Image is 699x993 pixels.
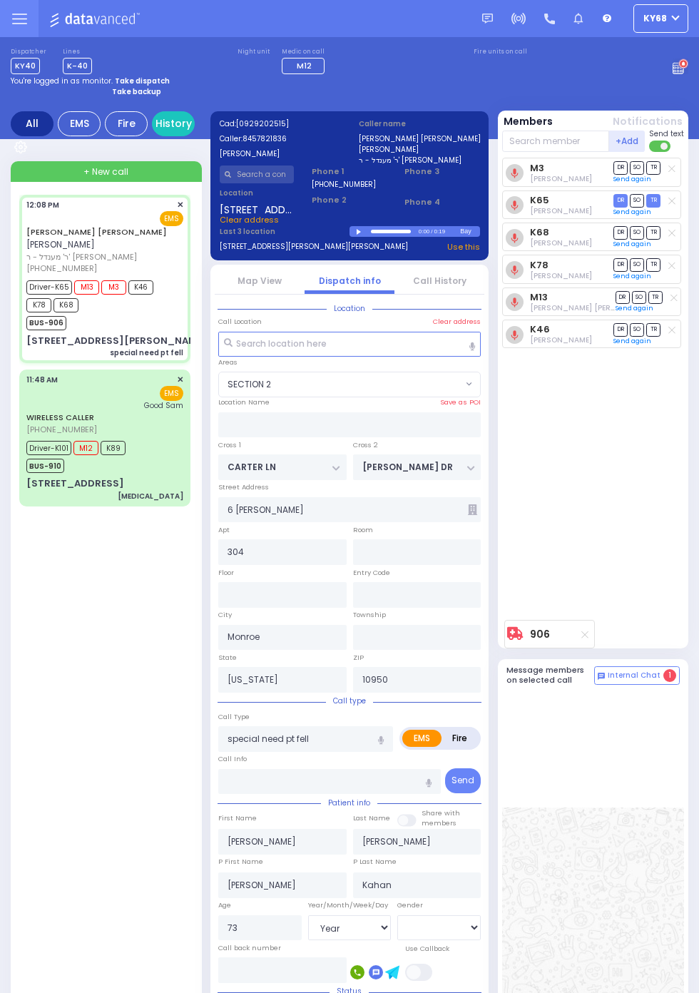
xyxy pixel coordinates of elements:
span: SECTION 2 [218,372,481,397]
label: Apt [218,525,230,535]
span: Burech Kahan [530,335,592,345]
label: Call back number [218,943,281,953]
span: K68 [53,298,78,312]
label: Clear address [433,317,481,327]
label: Medic on call [282,48,329,56]
span: Levy Friedman [530,302,656,313]
span: M3 [101,280,126,295]
div: 0:00 [418,223,431,240]
span: Phone 4 [404,196,479,208]
span: [PHONE_NUMBER] [26,263,97,274]
label: Fire units on call [474,48,527,56]
label: Areas [218,357,238,367]
span: SO [630,258,644,272]
label: Dispatcher [11,48,46,56]
label: Cad: [220,118,341,129]
div: / [430,223,433,240]
label: Save as POI [440,397,481,407]
label: Cross 1 [218,440,241,450]
span: [STREET_ADDRESS][PERSON_NAME] [220,203,295,214]
a: WIRELESS CALLER [26,412,94,423]
a: [PERSON_NAME] [PERSON_NAME] [26,226,167,238]
small: Share with [422,808,460,818]
span: DR [613,194,628,208]
span: ✕ [177,199,183,211]
a: Send again [613,337,651,345]
input: Search a contact [220,165,295,183]
strong: Take backup [112,86,161,97]
a: 906 [530,629,550,640]
span: M12 [73,441,98,455]
label: Fire [441,730,479,747]
span: Good Sam [144,400,183,411]
strong: Take dispatch [115,76,170,86]
label: Floor [218,568,234,578]
a: Map View [238,275,282,287]
div: special need pt fell [110,347,183,358]
span: Internal Chat [608,671,660,681]
span: KY40 [11,58,40,74]
label: First Name [218,813,257,823]
label: Night unit [238,48,270,56]
div: [STREET_ADDRESS] [26,477,124,491]
div: All [11,111,53,136]
a: K65 [530,195,549,205]
span: Chananya Indig [530,173,592,184]
span: Chaim Brach [530,270,592,281]
span: SECTION 2 [219,372,462,397]
span: ✕ [177,374,183,386]
span: DR [613,161,628,175]
input: Search member [502,131,610,152]
label: Lines [63,48,92,56]
span: 11:48 AM [26,375,58,385]
label: Caller: [220,133,341,144]
label: Street Address [218,482,269,492]
span: K78 [26,298,51,312]
button: Send [445,768,481,793]
span: 12:08 PM [26,200,59,210]
span: SO [630,323,644,337]
span: EMS [160,211,183,226]
a: Send again [613,272,651,280]
span: Driver-K101 [26,441,71,455]
a: Send again [613,208,651,216]
label: State [218,653,237,663]
span: K46 [128,280,153,295]
label: [PERSON_NAME] [PERSON_NAME] [359,133,480,144]
span: Driver-K65 [26,280,72,295]
div: Fire [105,111,148,136]
label: P Last Name [353,857,397,867]
span: [0929202515] [236,118,289,129]
input: Search location here [218,332,481,357]
a: Call History [413,275,466,287]
span: BUS-910 [26,459,64,473]
span: You're logged in as monitor. [11,76,113,86]
a: Send again [613,175,651,183]
span: TR [648,291,663,305]
span: TR [646,226,660,240]
label: City [218,610,232,620]
label: Location Name [218,397,270,407]
button: Internal Chat 1 [594,666,680,685]
a: [STREET_ADDRESS][PERSON_NAME][PERSON_NAME] [220,241,408,253]
label: EMS [402,730,442,747]
label: Age [218,900,231,910]
label: Room [353,525,373,535]
span: members [422,818,456,827]
span: Phone 3 [404,165,479,178]
a: M3 [530,163,544,173]
div: [STREET_ADDRESS][PERSON_NAME] [26,334,207,348]
a: K78 [530,260,549,270]
span: DR [613,323,628,337]
span: K-40 [63,58,92,74]
span: TR [646,161,660,175]
span: Location [327,303,372,314]
label: Gender [397,900,423,910]
span: EMS [160,386,183,401]
span: SO [630,194,644,208]
label: Cross 2 [353,440,378,450]
span: Phone 1 [312,165,387,178]
label: Call Type [218,712,250,722]
label: Location [220,188,295,198]
span: Phone 2 [312,194,387,206]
